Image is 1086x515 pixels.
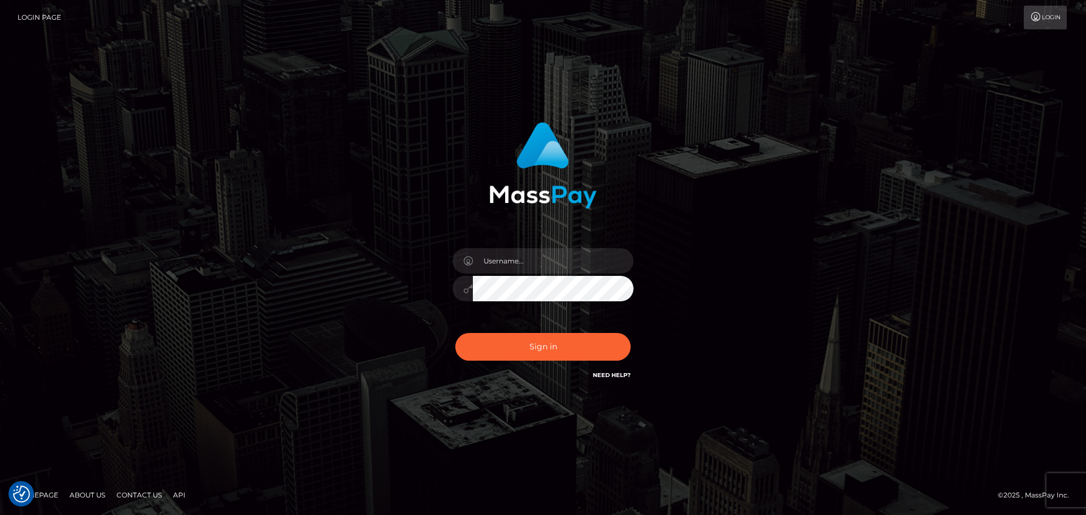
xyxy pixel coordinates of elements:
[18,6,61,29] a: Login Page
[12,486,63,504] a: Homepage
[1024,6,1067,29] a: Login
[112,486,166,504] a: Contact Us
[455,333,631,361] button: Sign in
[13,486,30,503] img: Revisit consent button
[998,489,1078,501] div: © 2025 , MassPay Inc.
[169,486,190,504] a: API
[473,248,633,274] input: Username...
[65,486,110,504] a: About Us
[489,122,597,209] img: MassPay Login
[593,371,631,379] a: Need Help?
[13,486,30,503] button: Consent Preferences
